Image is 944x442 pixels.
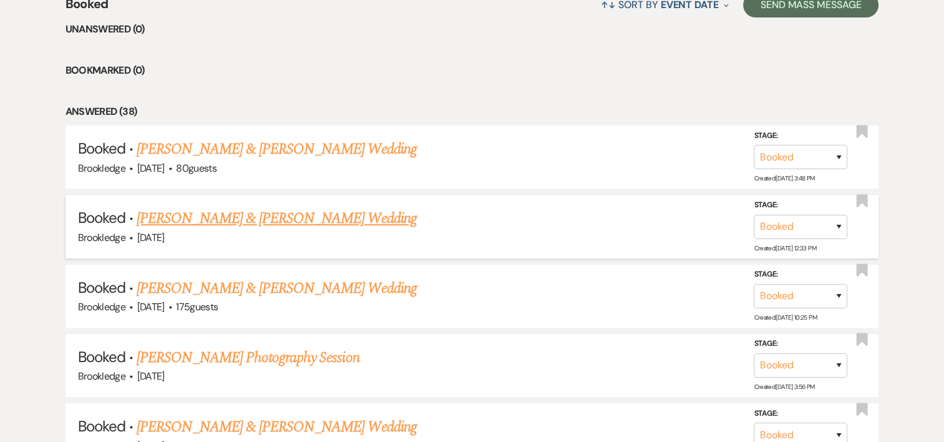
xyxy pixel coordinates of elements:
span: Booked [78,416,125,436]
span: [DATE] [137,300,165,313]
span: Brookledge [78,162,126,175]
a: [PERSON_NAME] & [PERSON_NAME] Wedding [137,277,416,300]
span: Created: [DATE] 3:48 PM [754,174,814,182]
span: Booked [78,347,125,366]
label: Stage: [754,129,847,143]
span: Brookledge [78,231,126,244]
span: Brookledge [78,300,126,313]
span: [DATE] [137,162,165,175]
li: Bookmarked (0) [66,62,879,79]
span: Brookledge [78,370,126,383]
span: Created: [DATE] 12:33 PM [754,244,815,252]
span: [DATE] [137,370,165,383]
span: Created: [DATE] 10:25 PM [754,313,816,322]
label: Stage: [754,406,847,420]
span: Created: [DATE] 3:56 PM [754,383,814,391]
span: 175 guests [176,300,218,313]
label: Stage: [754,268,847,282]
span: Booked [78,278,125,297]
span: [DATE] [137,231,165,244]
label: Stage: [754,337,847,351]
li: Unanswered (0) [66,21,879,37]
a: [PERSON_NAME] & [PERSON_NAME] Wedding [137,207,416,230]
span: Booked [78,139,125,158]
span: 80 guests [176,162,217,175]
a: [PERSON_NAME] Photography Session [137,346,359,369]
span: Booked [78,208,125,227]
a: [PERSON_NAME] & [PERSON_NAME] Wedding [137,416,416,438]
a: [PERSON_NAME] & [PERSON_NAME] Wedding [137,138,416,160]
label: Stage: [754,199,847,212]
li: Answered (38) [66,104,879,120]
